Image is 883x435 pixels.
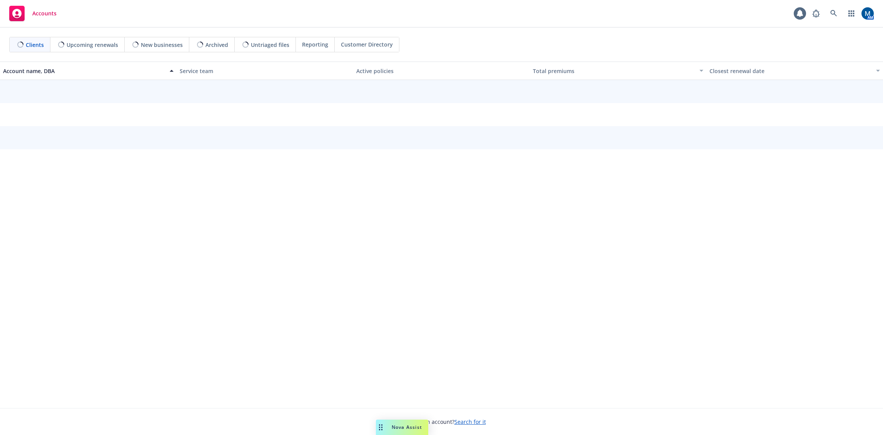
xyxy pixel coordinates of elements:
span: Reporting [302,40,328,48]
button: Nova Assist [376,420,428,435]
span: Accounts [32,10,57,17]
span: Can't find an account? [397,418,486,426]
div: Service team [180,67,350,75]
button: Active policies [353,62,530,80]
div: Closest renewal date [709,67,871,75]
span: Upcoming renewals [67,41,118,49]
a: Search [826,6,841,21]
div: Account name, DBA [3,67,165,75]
a: Switch app [844,6,859,21]
span: Nova Assist [392,424,422,430]
span: Untriaged files [251,41,289,49]
span: Customer Directory [341,40,393,48]
button: Closest renewal date [706,62,883,80]
div: Active policies [356,67,527,75]
img: photo [861,7,874,20]
div: Drag to move [376,420,386,435]
span: New businesses [141,41,183,49]
div: Total premiums [533,67,695,75]
a: Search for it [454,418,486,425]
button: Service team [177,62,353,80]
a: Report a Bug [808,6,824,21]
span: Archived [205,41,228,49]
span: Clients [26,41,44,49]
a: Accounts [6,3,60,24]
button: Total premiums [530,62,706,80]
